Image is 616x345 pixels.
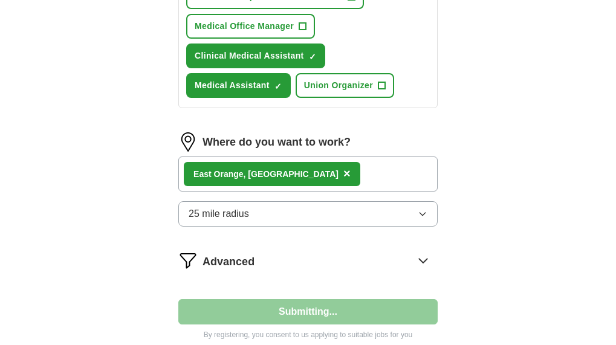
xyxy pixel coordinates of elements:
[186,44,325,68] button: Clinical Medical Assistant✓
[186,14,315,39] button: Medical Office Manager
[189,207,249,221] span: 25 mile radius
[178,299,438,324] button: Submitting...
[195,50,304,62] span: Clinical Medical Assistant
[343,167,351,180] span: ×
[186,73,291,98] button: Medical Assistant✓
[178,329,438,340] p: By registering, you consent to us applying to suitable jobs for you
[193,169,243,179] strong: East Orange
[304,79,373,92] span: Union Organizer
[178,132,198,152] img: location.png
[203,254,255,270] span: Advanced
[178,251,198,270] img: filter
[193,168,339,181] div: , [GEOGRAPHIC_DATA]
[195,20,294,33] span: Medical Office Manager
[203,134,351,150] label: Where do you want to work?
[274,82,282,91] span: ✓
[195,79,270,92] span: Medical Assistant
[309,52,316,62] span: ✓
[343,165,351,183] button: ×
[178,201,438,227] button: 25 mile radius
[296,73,394,98] button: Union Organizer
